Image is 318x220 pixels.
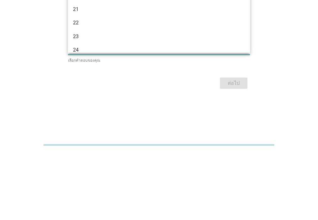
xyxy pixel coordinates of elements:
div: 24 [73,114,231,121]
div: เลือกคำตอบของคุณ [68,125,250,130]
div: 21 [73,73,231,80]
div: 20 [73,59,231,67]
div: 18 [73,32,231,39]
div: 19 [73,45,231,53]
div: 22 [73,86,231,94]
div: 23 [73,100,231,108]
